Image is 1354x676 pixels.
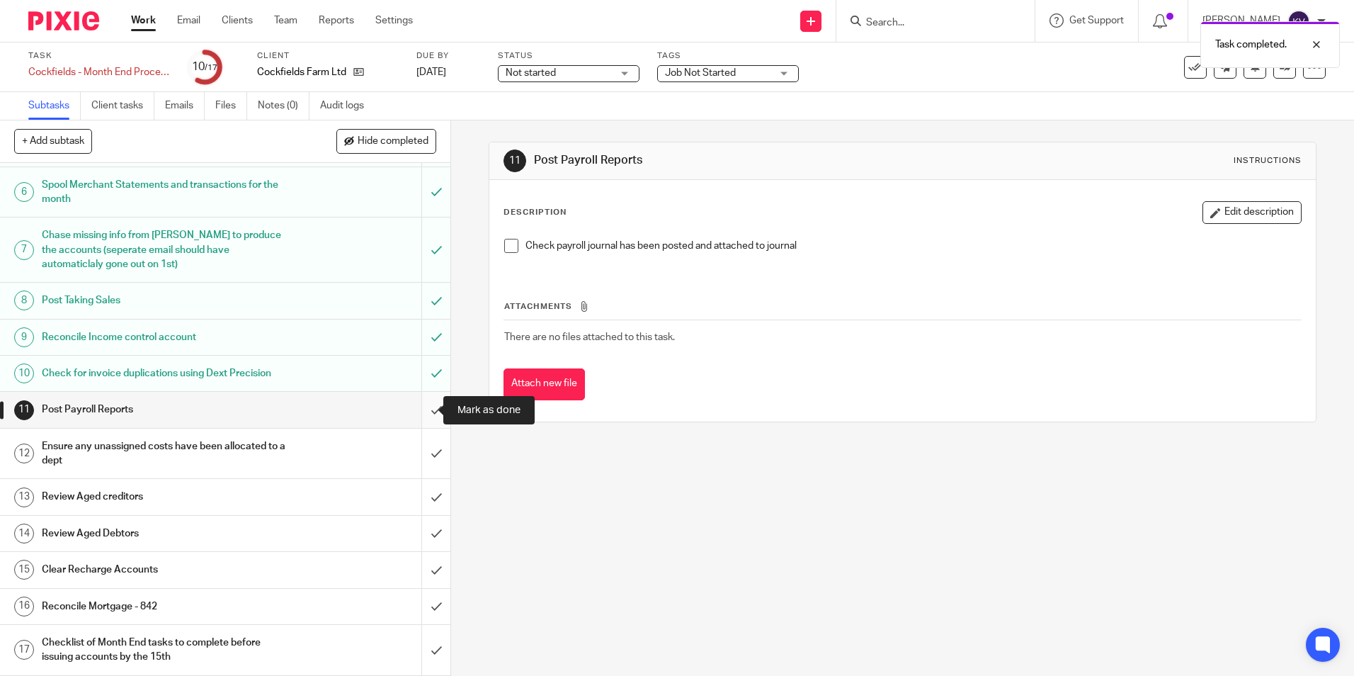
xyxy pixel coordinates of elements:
[1234,155,1302,167] div: Instructions
[274,13,297,28] a: Team
[416,67,446,77] span: [DATE]
[28,50,170,62] label: Task
[14,291,34,310] div: 8
[14,560,34,580] div: 15
[358,136,428,147] span: Hide completed
[504,150,526,172] div: 11
[42,174,285,210] h1: Spool Merchant Statements and transactions for the month
[42,290,285,311] h1: Post Taking Sales
[258,92,309,120] a: Notes (0)
[14,444,34,463] div: 12
[504,207,567,218] p: Description
[42,632,285,668] h1: Checklist of Month End tasks to complete before issuing accounts by the 15th
[14,182,34,202] div: 6
[257,50,399,62] label: Client
[319,13,354,28] a: Reports
[504,332,675,342] span: There are no files attached to this task.
[131,13,156,28] a: Work
[1215,38,1287,52] p: Task completed.
[42,559,285,580] h1: Clear Recharge Accounts
[14,524,34,543] div: 14
[14,327,34,347] div: 9
[525,239,1300,253] p: Check payroll journal has been posted and attached to journal
[42,399,285,420] h1: Post Payroll Reports
[14,364,34,383] div: 10
[416,50,480,62] label: Due by
[14,400,34,420] div: 11
[14,597,34,616] div: 16
[42,596,285,617] h1: Reconcile Mortgage - 842
[28,11,99,30] img: Pixie
[665,68,736,78] span: Job Not Started
[165,92,205,120] a: Emails
[91,92,154,120] a: Client tasks
[320,92,375,120] a: Audit logs
[42,523,285,544] h1: Review Aged Debtors
[14,129,92,153] button: + Add subtask
[375,13,413,28] a: Settings
[498,50,639,62] label: Status
[14,240,34,260] div: 7
[28,92,81,120] a: Subtasks
[506,68,556,78] span: Not started
[222,13,253,28] a: Clients
[336,129,436,153] button: Hide completed
[42,486,285,507] h1: Review Aged creditors
[28,65,170,79] div: Cockfields - Month End Process
[42,363,285,384] h1: Check for invoice duplications using Dext Precision
[42,436,285,472] h1: Ensure any unassigned costs have been allocated to a dept
[192,59,217,75] div: 10
[14,488,34,507] div: 13
[504,368,585,400] button: Attach new file
[1202,201,1302,224] button: Edit description
[534,153,933,168] h1: Post Payroll Reports
[42,225,285,275] h1: Chase missing info from [PERSON_NAME] to produce the accounts (seperate email should have automat...
[257,65,346,79] p: Cockfields Farm Ltd
[14,640,34,660] div: 17
[657,50,799,62] label: Tags
[504,303,572,310] span: Attachments
[205,64,217,72] small: /17
[42,327,285,348] h1: Reconcile Income control account
[1287,10,1310,33] img: svg%3E
[215,92,247,120] a: Files
[177,13,200,28] a: Email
